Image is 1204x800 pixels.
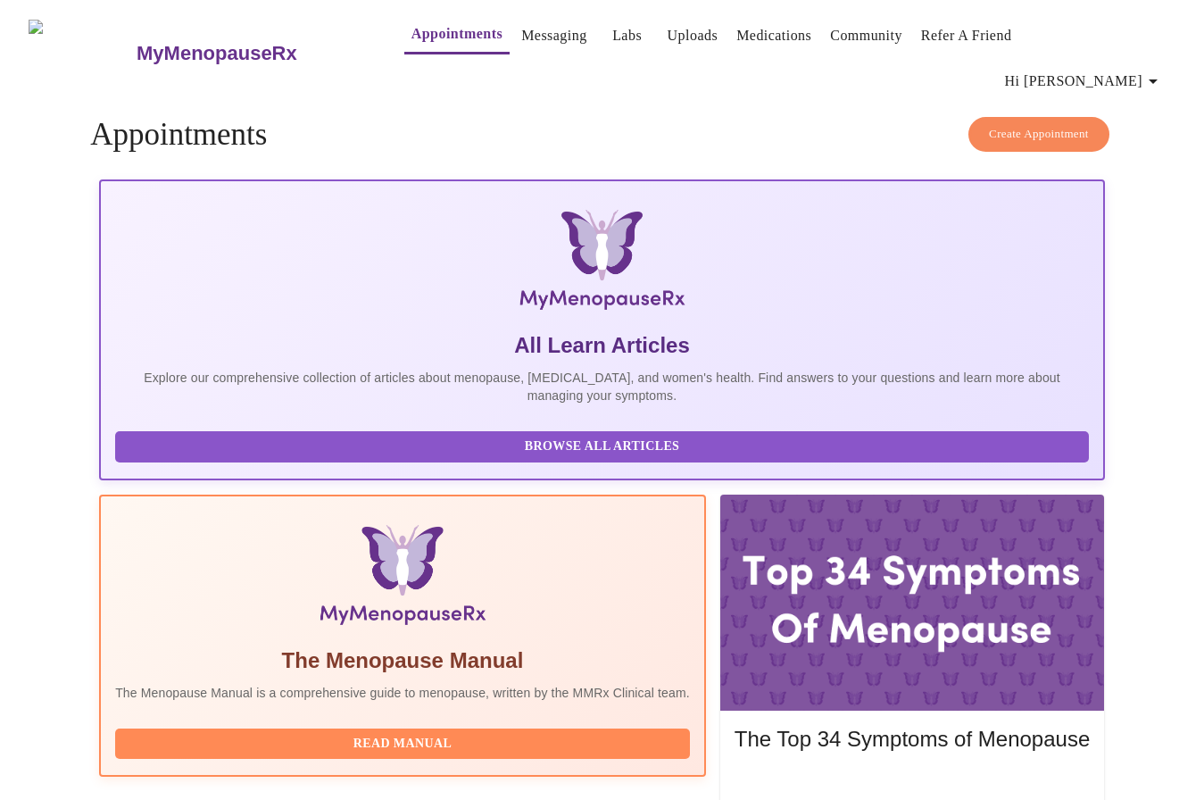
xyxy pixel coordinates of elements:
[914,18,1019,54] button: Refer a Friend
[133,733,672,755] span: Read Manual
[612,23,642,48] a: Labs
[404,16,510,54] button: Appointments
[521,23,586,48] a: Messaging
[133,436,1071,458] span: Browse All Articles
[830,23,902,48] a: Community
[115,331,1089,360] h5: All Learn Articles
[1005,69,1164,94] span: Hi [PERSON_NAME]
[115,735,694,750] a: Read Manual
[115,369,1089,404] p: Explore our comprehensive collection of articles about menopause, [MEDICAL_DATA], and women's hea...
[735,776,1094,791] a: Read More
[735,725,1090,754] h5: The Top 34 Symptoms of Menopause
[266,210,937,317] img: MyMenopauseRx Logo
[411,21,502,46] a: Appointments
[115,729,690,760] button: Read Manual
[115,646,690,675] h5: The Menopause Manual
[514,18,594,54] button: Messaging
[823,18,909,54] button: Community
[660,18,726,54] button: Uploads
[115,437,1093,453] a: Browse All Articles
[921,23,1012,48] a: Refer a Friend
[599,18,656,54] button: Labs
[29,20,135,87] img: MyMenopauseRx Logo
[135,22,369,85] a: MyMenopauseRx
[729,18,818,54] button: Medications
[115,684,690,702] p: The Menopause Manual is a comprehensive guide to menopause, written by the MMRx Clinical team.
[668,23,718,48] a: Uploads
[989,124,1089,145] span: Create Appointment
[115,431,1089,462] button: Browse All Articles
[736,23,811,48] a: Medications
[206,525,598,632] img: Menopause Manual
[998,63,1171,99] button: Hi [PERSON_NAME]
[752,774,1072,796] span: Read More
[90,117,1114,153] h4: Appointments
[968,117,1109,152] button: Create Appointment
[137,42,297,65] h3: MyMenopauseRx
